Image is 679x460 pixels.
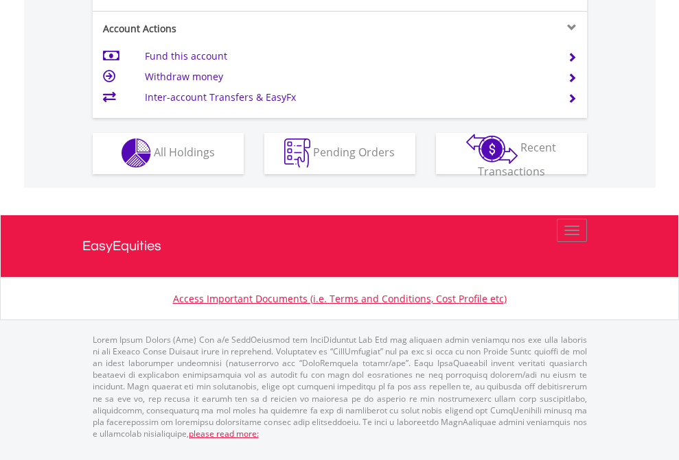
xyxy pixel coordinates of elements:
[145,46,551,66] td: Fund this account
[189,428,259,439] a: please read more:
[93,22,340,36] div: Account Actions
[145,87,551,108] td: Inter-account Transfers & EasyFx
[154,145,215,160] span: All Holdings
[436,133,587,174] button: Recent Transactions
[145,66,551,87] td: Withdraw money
[82,215,597,277] a: EasyEquities
[284,138,310,168] img: pending_instructions-wht.png
[478,140,557,179] span: Recent Transactions
[313,145,395,160] span: Pending Orders
[466,134,518,164] img: transactions-zar-wht.png
[264,133,415,174] button: Pending Orders
[173,292,507,305] a: Access Important Documents (i.e. Terms and Conditions, Cost Profile etc)
[93,133,244,174] button: All Holdings
[122,138,151,168] img: holdings-wht.png
[93,334,587,439] p: Lorem Ipsum Dolors (Ame) Con a/e SeddOeiusmod tem InciDiduntut Lab Etd mag aliquaen admin veniamq...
